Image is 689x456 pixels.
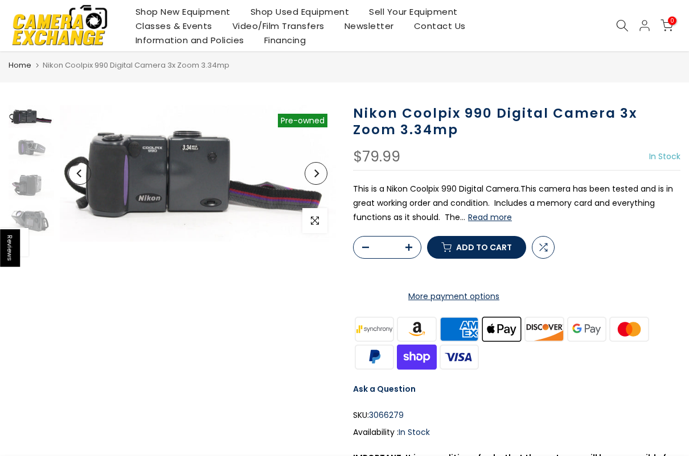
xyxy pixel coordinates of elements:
[438,315,481,343] img: american express
[359,5,468,19] a: Sell Your Equipment
[9,60,31,71] a: Home
[608,315,651,343] img: master
[125,33,254,47] a: Information and Policies
[240,5,359,19] a: Shop Used Equipment
[353,105,680,138] h1: Nikon Coolpix 990 Digital Camera 3x Zoom 3.34mp
[9,242,54,272] img: Nikon Coolpix 990 Digital Camera 3x Zoom 3.34mp Digital Cameras - Digital Point and Shoot Cameras...
[353,315,396,343] img: synchrony
[396,315,438,343] img: amazon payments
[353,425,680,440] div: Availability :
[668,16,676,25] span: 0
[353,408,680,422] div: SKU:
[399,426,430,438] span: In Stock
[9,105,54,128] img: Nikon Coolpix 990 Digital Camera 3x Zoom 3.34mp Digital Cameras - Digital Point and Shoot Cameras...
[468,212,512,222] button: Read more
[9,134,54,164] img: Nikon Coolpix 990 Digital Camera 3x Zoom 3.34mp Digital Cameras - Digital Point and Shoot Cameras...
[125,19,222,33] a: Classes & Events
[9,205,54,235] img: Nikon Coolpix 990 Digital Camera 3x Zoom 3.34mp Digital Cameras - Digital Point and Shoot Cameras...
[353,383,416,395] a: Ask a Question
[396,343,438,371] img: shopify pay
[427,236,526,259] button: Add to cart
[353,182,680,225] p: This is a Nikon Coolpix 990 Digital Camera.This camera has been tested and is in great working or...
[523,315,566,343] img: discover
[565,315,608,343] img: google pay
[60,105,336,242] img: Nikon Coolpix 990 Digital Camera 3x Zoom 3.34mp Digital Cameras - Digital Point and Shoot Cameras...
[68,162,91,185] button: Previous
[334,19,404,33] a: Newsletter
[481,315,523,343] img: apple pay
[438,343,481,371] img: visa
[254,33,316,47] a: Financing
[222,19,334,33] a: Video/Film Transfers
[43,60,229,71] span: Nikon Coolpix 990 Digital Camera 3x Zoom 3.34mp
[125,5,240,19] a: Shop New Equipment
[9,169,54,200] img: Nikon Coolpix 990 Digital Camera 3x Zoom 3.34mp Digital Cameras - Digital Point and Shoot Cameras...
[456,243,512,251] span: Add to cart
[353,343,396,371] img: paypal
[661,19,673,32] a: 0
[353,150,400,164] div: $79.99
[404,19,475,33] a: Contact Us
[369,408,404,422] span: 3066279
[649,151,680,162] span: In Stock
[305,162,327,185] button: Next
[353,289,555,304] a: More payment options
